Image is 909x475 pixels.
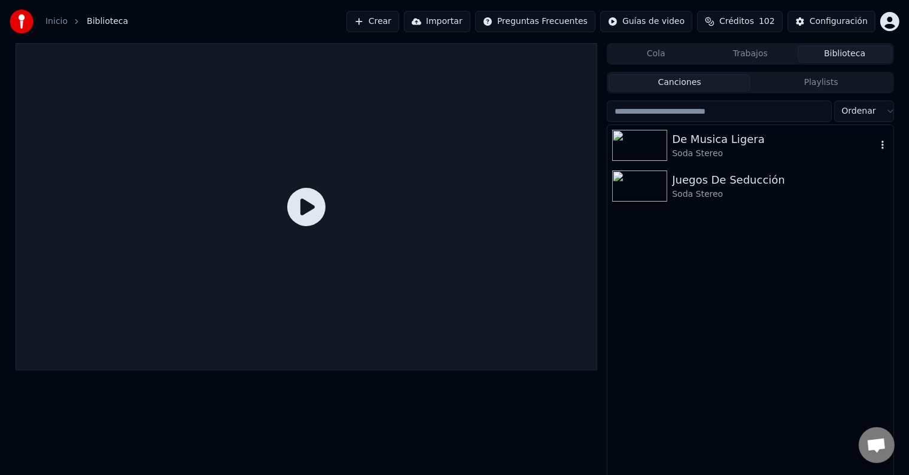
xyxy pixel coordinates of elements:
button: Configuración [788,11,875,32]
button: Cola [609,45,703,63]
button: Preguntas Frecuentes [475,11,595,32]
button: Canciones [609,74,750,92]
a: Inicio [45,16,68,28]
a: Chat abierto [859,427,895,463]
button: Importar [404,11,470,32]
button: Biblioteca [798,45,892,63]
span: 102 [759,16,775,28]
span: Biblioteca [87,16,128,28]
button: Crear [346,11,399,32]
span: Ordenar [842,105,876,117]
div: Soda Stereo [672,188,888,200]
span: Créditos [719,16,754,28]
button: Créditos102 [697,11,783,32]
button: Guías de video [600,11,692,32]
div: Configuración [810,16,868,28]
div: De Musica Ligera [672,131,876,148]
nav: breadcrumb [45,16,128,28]
img: youka [10,10,34,34]
div: Juegos De Seducción [672,172,888,188]
button: Playlists [750,74,892,92]
div: Soda Stereo [672,148,876,160]
button: Trabajos [703,45,798,63]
